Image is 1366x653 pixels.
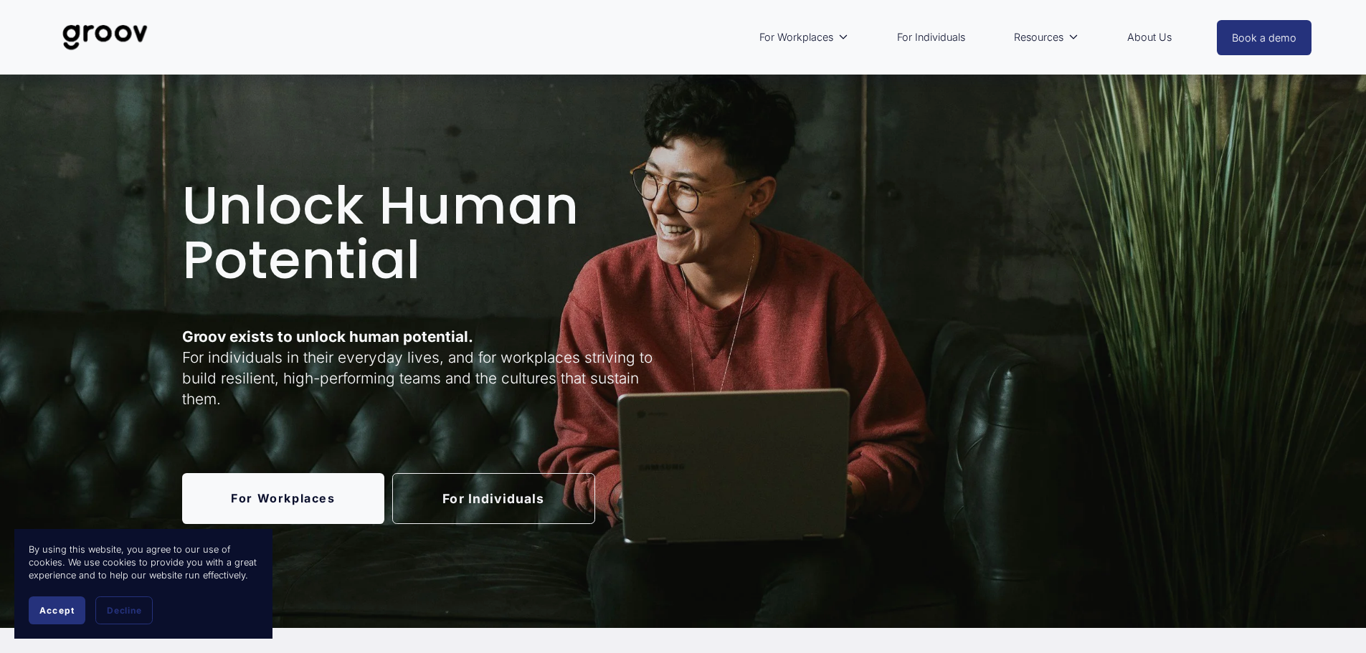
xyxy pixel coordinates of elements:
[392,473,595,524] a: For Individuals
[182,473,385,524] a: For Workplaces
[182,328,473,345] strong: Groov exists to unlock human potential.
[1120,21,1179,54] a: About Us
[107,605,141,616] span: Decline
[1217,20,1312,55] a: Book a demo
[14,529,272,639] section: Cookie banner
[1014,28,1063,47] span: Resources
[890,21,972,54] a: For Individuals
[29,596,85,624] button: Accept
[54,14,156,61] img: Groov | Unlock Human Potential at Work and in Life
[29,543,258,582] p: By using this website, you agree to our use of cookies. We use cookies to provide you with a grea...
[759,28,833,47] span: For Workplaces
[182,178,679,287] h1: Unlock Human Potential
[95,596,153,624] button: Decline
[752,21,856,54] a: folder dropdown
[39,605,75,616] span: Accept
[1007,21,1086,54] a: folder dropdown
[182,326,679,410] p: For individuals in their everyday lives, and for workplaces striving to build resilient, high-per...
